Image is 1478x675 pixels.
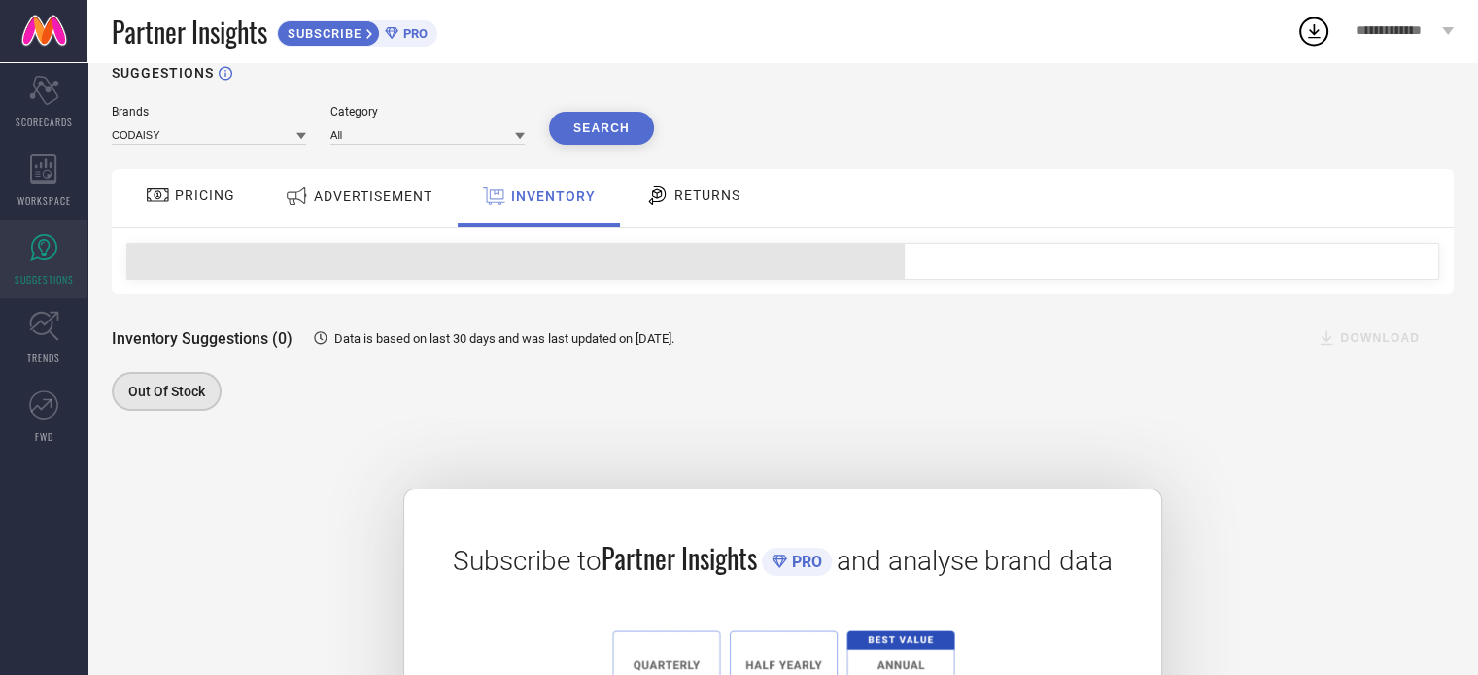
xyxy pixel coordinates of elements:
button: Search [549,112,654,145]
span: Partner Insights [112,12,267,51]
span: PRO [787,553,822,571]
div: Open download list [1296,14,1331,49]
span: SUGGESTIONS [15,272,74,287]
span: SCORECARDS [16,115,73,129]
span: PRICING [175,187,235,203]
span: Subscribe to [453,545,602,577]
span: RETURNS [674,187,740,203]
span: PRO [398,26,428,41]
span: ADVERTISEMENT [314,188,432,204]
div: Brands [112,105,306,118]
span: INVENTORY [511,188,596,204]
div: Category [330,105,525,118]
span: Data is based on last 30 days and was last updated on [DATE] . [334,331,674,346]
span: and analyse brand data [837,545,1113,577]
span: WORKSPACE [17,193,71,208]
span: Partner Insights [602,538,757,578]
a: SUBSCRIBEPRO [277,16,437,47]
span: Inventory Suggestions (0) [112,329,292,348]
h1: SUGGESTIONS [112,65,214,81]
span: SUBSCRIBE [278,26,366,41]
span: TRENDS [27,351,60,365]
span: Out Of Stock [128,384,205,399]
span: FWD [35,429,53,444]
